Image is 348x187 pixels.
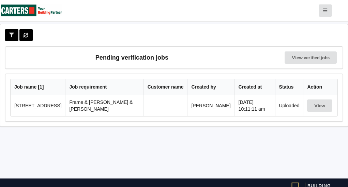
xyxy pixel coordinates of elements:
[11,79,65,95] th: Job name [ 1 ]
[234,79,275,95] th: Created at
[234,95,275,116] td: [DATE] 10:11:11 am
[303,79,337,95] th: Action
[187,79,234,95] th: Created by
[10,51,254,64] h3: Pending verification jobs
[285,51,337,64] a: View verified jobs
[11,95,65,116] td: [STREET_ADDRESS]
[275,95,303,116] td: Uploaded
[307,99,332,112] button: View
[143,79,187,95] th: Customer name
[65,79,143,95] th: Job requirement
[65,95,143,116] td: Frame & [PERSON_NAME] & [PERSON_NAME]
[275,79,303,95] th: Status
[307,103,334,108] a: View
[187,95,234,116] td: [PERSON_NAME]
